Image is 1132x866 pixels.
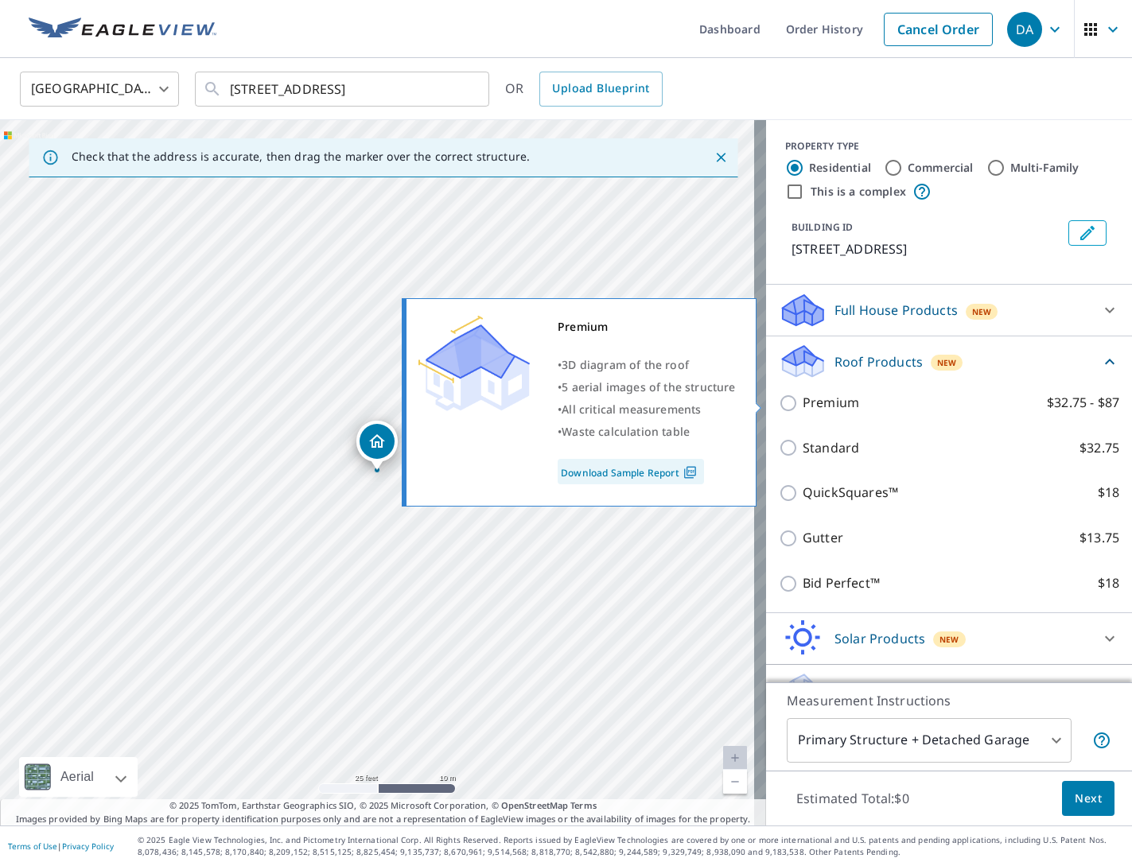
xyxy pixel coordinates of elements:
p: Bid Perfect™ [803,573,880,593]
label: Multi-Family [1010,160,1079,176]
p: © 2025 Eagle View Technologies, Inc. and Pictometry International Corp. All Rights Reserved. Repo... [138,834,1124,858]
div: PROPERTY TYPE [785,139,1113,153]
div: • [558,398,736,421]
div: OR [505,72,663,107]
button: Next [1062,781,1114,817]
span: 5 aerial images of the structure [562,379,735,394]
p: Premium [803,393,859,413]
p: Roof Products [834,352,923,371]
p: [STREET_ADDRESS] [792,239,1062,258]
div: Walls ProductsNew [779,671,1119,709]
button: Close [710,147,731,168]
label: Commercial [908,160,974,176]
a: Cancel Order [884,13,993,46]
img: Pdf Icon [679,465,701,480]
p: $32.75 - $87 [1047,393,1119,413]
a: Upload Blueprint [539,72,662,107]
div: Roof ProductsNew [779,343,1119,380]
div: [GEOGRAPHIC_DATA] [20,67,179,111]
span: Waste calculation table [562,424,690,439]
span: All critical measurements [562,402,701,417]
p: $18 [1098,483,1119,503]
span: New [937,356,957,369]
span: New [972,305,992,318]
div: • [558,376,736,398]
p: QuickSquares™ [803,483,898,503]
div: Aerial [19,757,138,797]
p: $32.75 [1079,438,1119,458]
p: Gutter [803,528,843,548]
p: | [8,841,114,851]
p: $18 [1098,573,1119,593]
p: Check that the address is accurate, then drag the marker over the correct structure. [72,150,530,164]
p: $13.75 [1079,528,1119,548]
button: Edit building 1 [1068,220,1107,246]
p: Estimated Total: $0 [784,781,922,816]
p: BUILDING ID [792,220,853,234]
label: Residential [809,160,871,176]
div: Aerial [56,757,99,797]
div: • [558,421,736,443]
span: Your report will include the primary structure and a detached garage if one exists. [1092,731,1111,750]
div: Premium [558,316,736,338]
p: Standard [803,438,859,458]
p: Measurement Instructions [787,691,1111,710]
img: Premium [418,316,530,411]
div: Full House ProductsNew [779,291,1119,329]
input: Search by address or latitude-longitude [230,67,457,111]
img: EV Logo [29,17,216,41]
div: • [558,354,736,376]
a: Privacy Policy [62,841,114,852]
a: Current Level 20, Zoom Out [723,770,747,794]
span: Upload Blueprint [552,79,649,99]
a: Terms of Use [8,841,57,852]
div: Primary Structure + Detached Garage [787,718,1072,763]
div: DA [1007,12,1042,47]
p: Walls Products [834,681,926,700]
span: Next [1075,789,1102,809]
a: Download Sample Report [558,459,704,484]
div: Dropped pin, building 1, Residential property, 15292 Cross Lake Rd Pine City, MN 55063 [356,421,398,470]
span: 3D diagram of the roof [562,357,689,372]
a: Terms [570,799,597,811]
span: New [939,633,959,646]
a: OpenStreetMap [501,799,568,811]
div: Solar ProductsNew [779,619,1119,658]
p: Full House Products [834,301,958,320]
a: Current Level 20, Zoom In Disabled [723,746,747,770]
p: Solar Products [834,629,925,648]
span: © 2025 TomTom, Earthstar Geographics SIO, © 2025 Microsoft Corporation, © [169,799,597,813]
label: This is a complex [811,184,906,200]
